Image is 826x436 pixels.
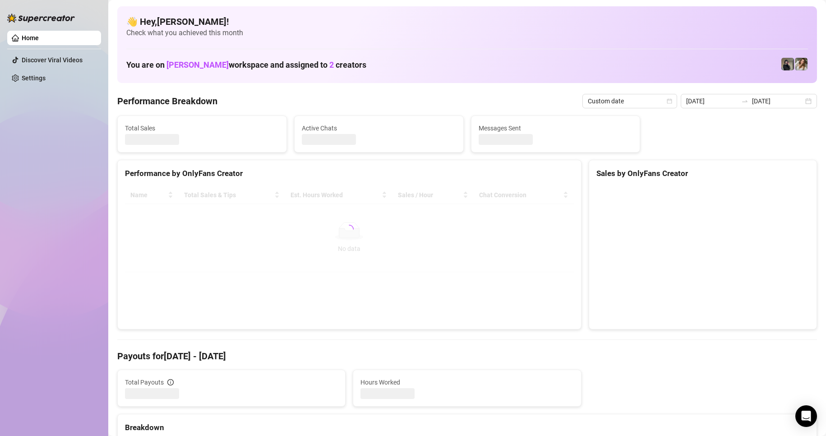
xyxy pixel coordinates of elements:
[588,94,672,108] span: Custom date
[125,422,809,434] div: Breakdown
[7,14,75,23] img: logo-BBDzfeDw.svg
[167,379,174,385] span: info-circle
[795,405,817,427] div: Open Intercom Messenger
[479,123,633,133] span: Messages Sent
[329,60,334,70] span: 2
[117,95,217,107] h4: Performance Breakdown
[166,60,229,70] span: [PERSON_NAME]
[22,74,46,82] a: Settings
[22,56,83,64] a: Discover Viral Videos
[752,96,803,106] input: End date
[125,377,164,387] span: Total Payouts
[686,96,738,106] input: Start date
[22,34,39,42] a: Home
[741,97,748,105] span: to
[117,350,817,362] h4: Payouts for [DATE] - [DATE]
[781,58,794,70] img: Anna
[126,28,808,38] span: Check what you achieved this month
[795,58,808,70] img: Paige
[126,15,808,28] h4: 👋 Hey, [PERSON_NAME] !
[360,377,573,387] span: Hours Worked
[345,225,354,234] span: loading
[667,98,672,104] span: calendar
[125,123,279,133] span: Total Sales
[741,97,748,105] span: swap-right
[302,123,456,133] span: Active Chats
[125,167,574,180] div: Performance by OnlyFans Creator
[126,60,366,70] h1: You are on workspace and assigned to creators
[596,167,809,180] div: Sales by OnlyFans Creator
